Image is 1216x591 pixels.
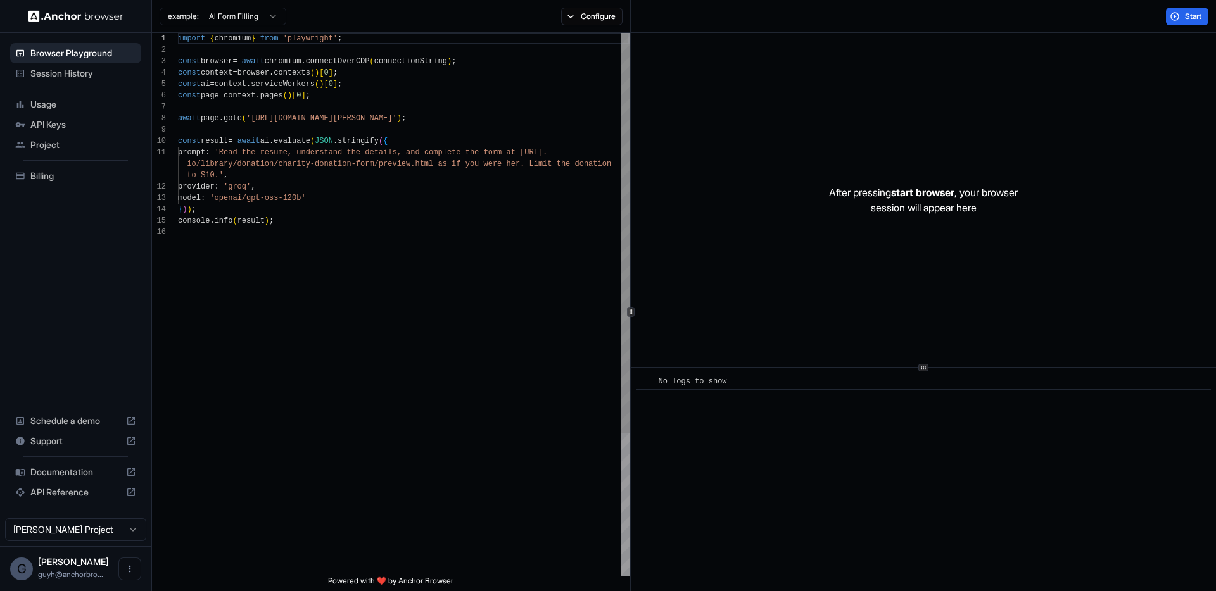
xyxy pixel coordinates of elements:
[329,80,333,89] span: 0
[891,186,954,199] span: start browser
[178,57,201,66] span: const
[215,148,443,157] span: 'Read the resume, understand the details, and comp
[237,68,269,77] span: browser
[30,47,136,59] span: Browser Playground
[201,114,219,123] span: page
[251,80,315,89] span: serviceWorkers
[269,68,274,77] span: .
[215,182,219,191] span: :
[246,114,397,123] span: '[URL][DOMAIN_NAME][PERSON_NAME]'
[152,56,166,67] div: 3
[187,205,191,214] span: )
[152,113,166,124] div: 8
[242,57,265,66] span: await
[10,462,141,482] div: Documentation
[324,68,328,77] span: 0
[10,482,141,502] div: API Reference
[324,80,328,89] span: [
[30,435,121,447] span: Support
[10,115,141,135] div: API Keys
[1166,8,1208,25] button: Start
[201,91,219,100] span: page
[178,194,201,202] span: model
[397,114,402,123] span: )
[30,414,121,427] span: Schedule a demo
[228,137,232,146] span: =
[269,137,274,146] span: .
[210,216,214,225] span: .
[443,148,548,157] span: lete the form at [URL].
[30,67,136,80] span: Session History
[30,486,121,499] span: API Reference
[38,556,109,567] span: Guy Hayou
[201,194,205,202] span: :
[224,91,255,100] span: context
[10,431,141,451] div: Support
[219,114,224,123] span: .
[152,33,166,44] div: 1
[315,137,333,146] span: JSON
[315,68,319,77] span: )
[447,57,452,66] span: )
[329,68,333,77] span: ]
[452,57,456,66] span: ;
[224,114,242,123] span: goto
[10,557,33,580] div: G
[201,68,232,77] span: context
[30,466,121,478] span: Documentation
[178,91,201,100] span: const
[215,216,233,225] span: info
[265,57,301,66] span: chromium
[178,148,205,157] span: prompt
[310,68,315,77] span: (
[319,68,324,77] span: [
[232,57,237,66] span: =
[215,34,251,43] span: chromium
[10,63,141,84] div: Session History
[178,34,205,43] span: import
[402,114,406,123] span: ;
[260,34,279,43] span: from
[178,205,182,214] span: }
[10,166,141,186] div: Billing
[178,114,201,123] span: await
[338,80,342,89] span: ;
[10,94,141,115] div: Usage
[659,377,727,386] span: No logs to show
[152,147,166,158] div: 11
[178,68,201,77] span: const
[246,80,251,89] span: .
[251,34,255,43] span: }
[224,182,251,191] span: 'groq'
[10,135,141,155] div: Project
[306,91,310,100] span: ;
[274,137,310,146] span: evaluate
[283,91,288,100] span: (
[288,91,292,100] span: )
[310,137,315,146] span: (
[274,68,310,77] span: contexts
[201,57,232,66] span: browser
[182,205,187,214] span: )
[260,137,269,146] span: ai
[383,137,388,146] span: {
[237,216,265,225] span: result
[152,124,166,135] div: 9
[210,194,305,202] span: 'openai/gpt-oss-120b'
[333,68,338,77] span: ;
[210,80,214,89] span: =
[338,137,379,146] span: stringify
[152,215,166,227] div: 15
[152,227,166,238] div: 16
[215,80,246,89] span: context
[30,170,136,182] span: Billing
[168,11,199,22] span: example:
[178,216,210,225] span: console
[187,171,224,180] span: to $10.'
[232,216,237,225] span: (
[30,139,136,151] span: Project
[205,148,210,157] span: :
[242,114,246,123] span: (
[333,137,338,146] span: .
[152,181,166,192] div: 12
